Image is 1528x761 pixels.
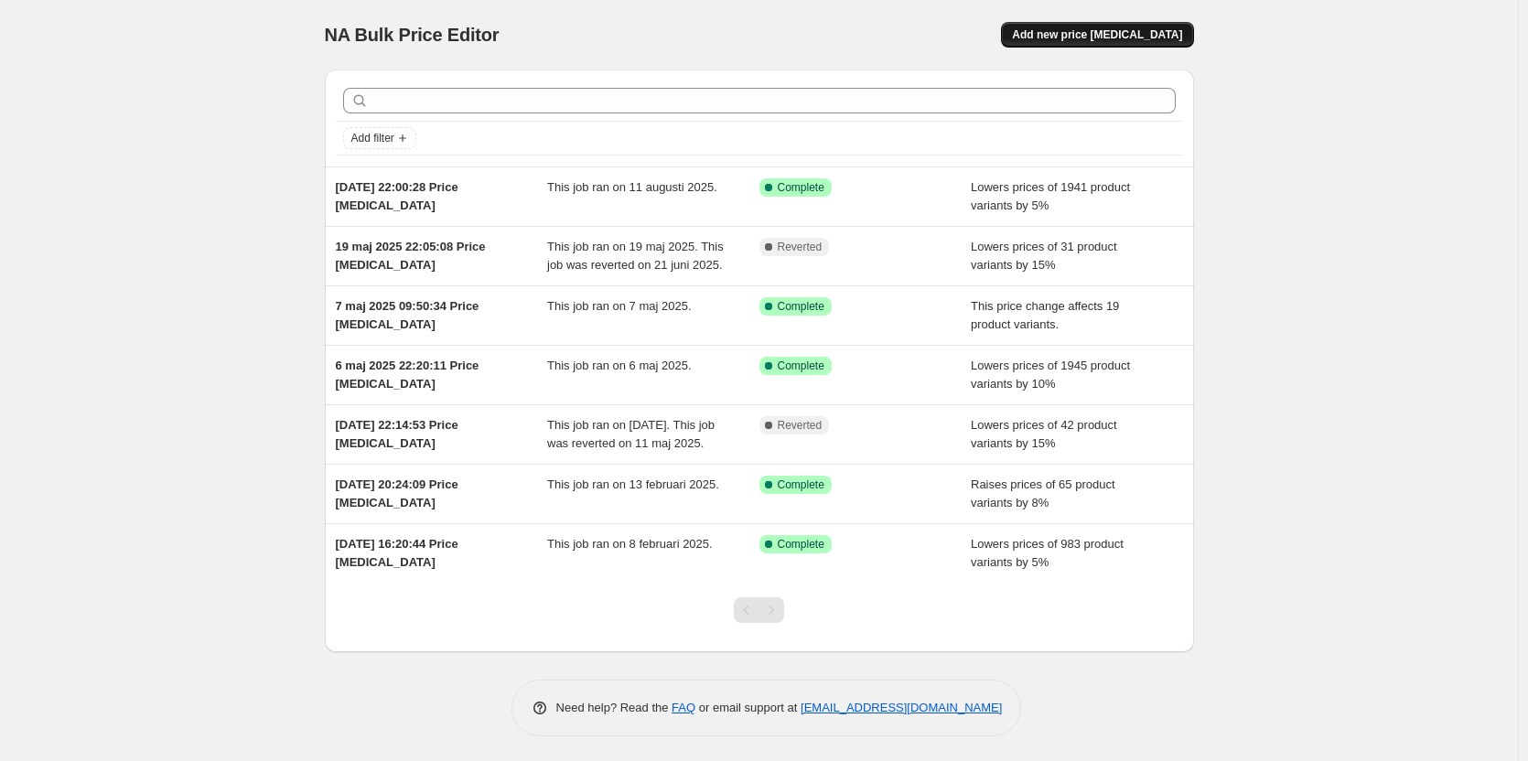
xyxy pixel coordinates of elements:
[971,299,1119,331] span: This price change affects 19 product variants.
[1012,27,1182,42] span: Add new price [MEDICAL_DATA]
[778,240,823,254] span: Reverted
[547,537,713,551] span: This job ran on 8 februari 2025.
[336,418,458,450] span: [DATE] 22:14:53 Price [MEDICAL_DATA]
[672,701,695,714] a: FAQ
[547,418,715,450] span: This job ran on [DATE]. This job was reverted on 11 maj 2025.
[971,537,1124,569] span: Lowers prices of 983 product variants by 5%
[971,477,1115,509] span: Raises prices of 65 product variants by 8%
[971,418,1117,450] span: Lowers prices of 42 product variants by 15%
[971,180,1130,212] span: Lowers prices of 1941 product variants by 5%
[336,299,479,331] span: 7 maj 2025 09:50:34 Price [MEDICAL_DATA]
[778,180,824,195] span: Complete
[336,477,458,509] span: [DATE] 20:24:09 Price [MEDICAL_DATA]
[336,537,458,569] span: [DATE] 16:20:44 Price [MEDICAL_DATA]
[778,477,824,492] span: Complete
[343,127,416,149] button: Add filter
[336,240,486,272] span: 19 maj 2025 22:05:08 Price [MEDICAL_DATA]
[971,359,1130,391] span: Lowers prices of 1945 product variants by 10%
[351,131,394,145] span: Add filter
[325,25,500,45] span: NA Bulk Price Editor
[547,180,717,194] span: This job ran on 11 augusti 2025.
[778,359,824,373] span: Complete
[971,240,1117,272] span: Lowers prices of 31 product variants by 15%
[1001,22,1193,48] button: Add new price [MEDICAL_DATA]
[336,180,458,212] span: [DATE] 22:00:28 Price [MEDICAL_DATA]
[547,240,724,272] span: This job ran on 19 maj 2025. This job was reverted on 21 juni 2025.
[801,701,1002,714] a: [EMAIL_ADDRESS][DOMAIN_NAME]
[547,299,692,313] span: This job ran on 7 maj 2025.
[547,359,692,372] span: This job ran on 6 maj 2025.
[778,418,823,433] span: Reverted
[778,537,824,552] span: Complete
[695,701,801,714] span: or email support at
[556,701,673,714] span: Need help? Read the
[336,359,479,391] span: 6 maj 2025 22:20:11 Price [MEDICAL_DATA]
[547,477,719,491] span: This job ran on 13 februari 2025.
[734,597,784,623] nav: Pagination
[778,299,824,314] span: Complete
